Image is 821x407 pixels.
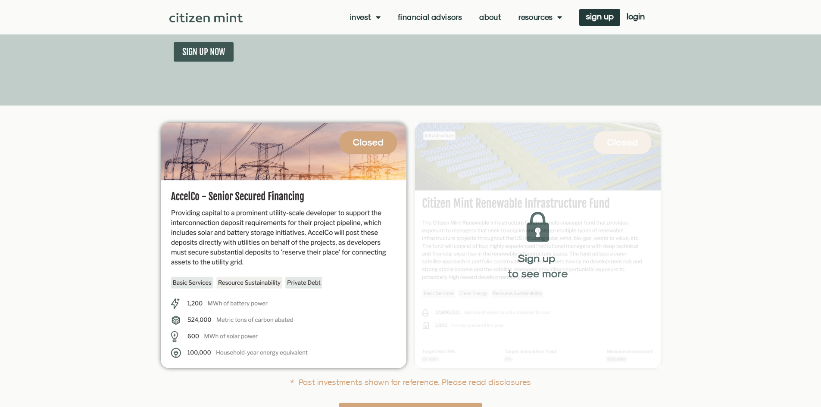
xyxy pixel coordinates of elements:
[182,47,225,57] span: SIGN UP NOW
[398,13,462,22] a: Financial Advisors
[350,13,381,22] a: Invest
[627,13,645,19] span: login
[350,13,562,22] nav: Menu
[479,13,501,22] a: About
[174,42,234,62] a: SIGN UP NOW
[290,377,531,387] a: * Past investments shown for reference. Please read disclosures
[579,9,620,26] a: sign up
[169,13,243,22] img: Citizen Mint
[620,9,651,26] a: login
[518,13,562,22] a: Resources
[586,13,614,19] span: sign up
